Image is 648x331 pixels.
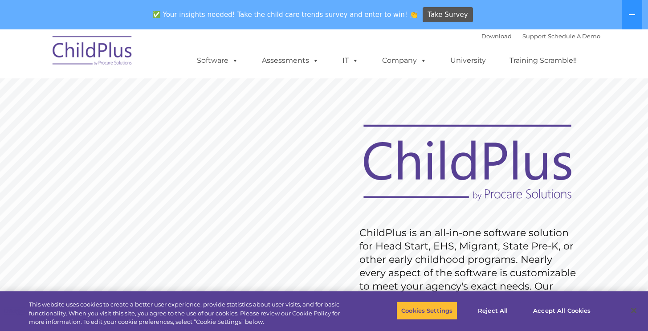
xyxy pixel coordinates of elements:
a: Support [522,33,546,40]
div: This website uses cookies to create a better user experience, provide statistics about user visit... [29,300,356,327]
font: | [481,33,600,40]
a: Assessments [253,52,328,69]
a: IT [334,52,367,69]
span: Take Survey [428,7,468,23]
button: Reject All [465,301,521,320]
a: Schedule A Demo [548,33,600,40]
button: Cookies Settings [396,301,457,320]
a: Download [481,33,512,40]
rs-layer: ChildPlus is an all-in-one software solution for Head Start, EHS, Migrant, State Pre-K, or other ... [359,226,580,320]
a: Software [188,52,247,69]
button: Close [624,301,644,320]
img: ChildPlus by Procare Solutions [48,30,137,74]
a: Take Survey [423,7,473,23]
a: University [441,52,495,69]
button: Accept All Cookies [528,301,595,320]
span: ✅ Your insights needed! Take the child care trends survey and enter to win! 👏 [149,6,421,23]
a: Company [373,52,436,69]
a: Training Scramble!! [501,52,586,69]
